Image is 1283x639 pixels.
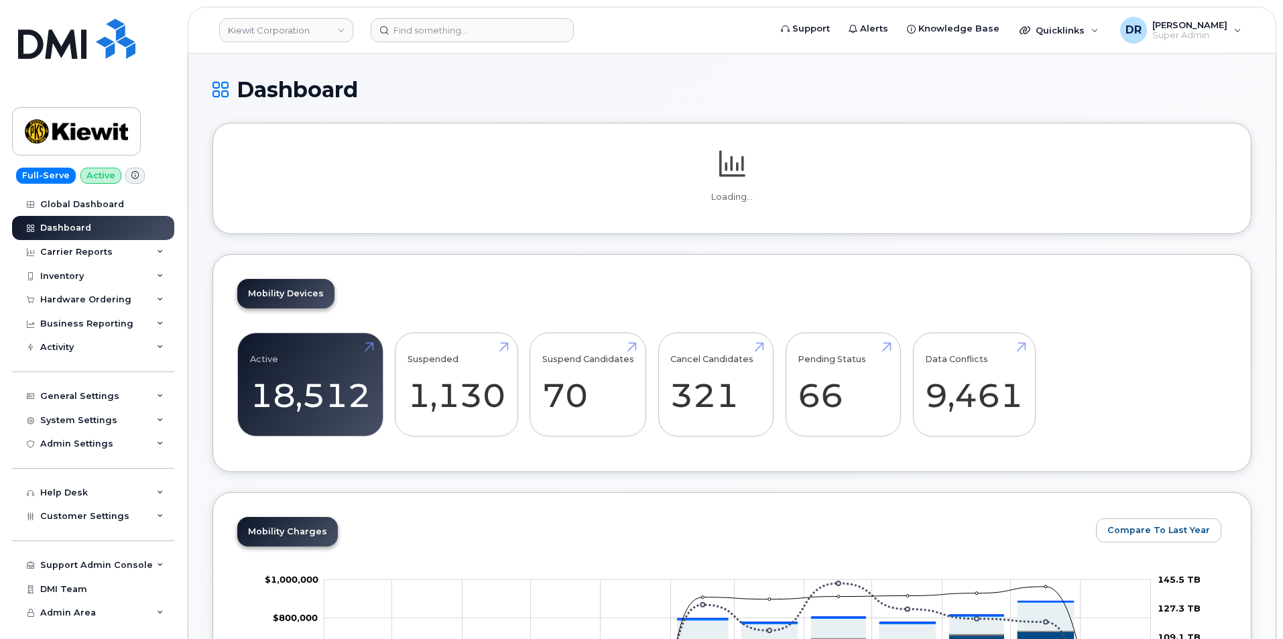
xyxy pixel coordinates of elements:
[250,341,371,429] a: Active 18,512
[798,341,888,429] a: Pending Status 66
[273,613,318,624] tspan: $800,000
[1158,574,1201,585] tspan: 145.5 TB
[542,341,634,429] a: Suspend Candidates 70
[408,341,505,429] a: Suspended 1,130
[237,279,334,308] a: Mobility Devices
[1096,518,1221,542] button: Compare To Last Year
[237,517,338,546] a: Mobility Charges
[212,78,1251,101] h1: Dashboard
[670,341,761,429] a: Cancel Candidates 321
[273,613,318,624] g: $0
[265,574,318,585] g: $0
[925,341,1023,429] a: Data Conflicts 9,461
[265,574,318,585] tspan: $1,000,000
[1107,524,1210,536] span: Compare To Last Year
[1158,603,1201,614] tspan: 127.3 TB
[237,191,1227,203] p: Loading...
